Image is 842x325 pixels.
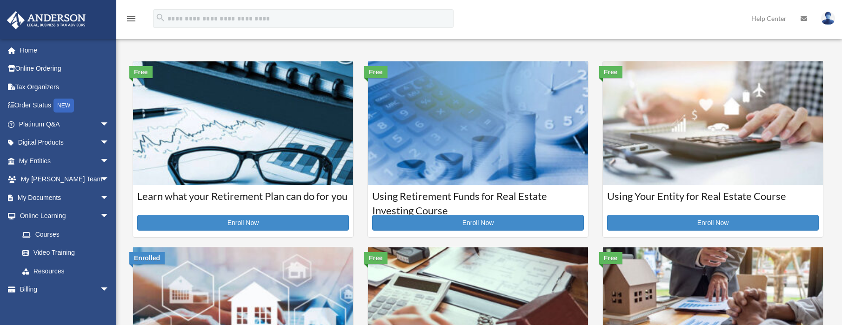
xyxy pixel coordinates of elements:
div: Free [599,66,622,78]
h3: Using Your Entity for Real Estate Course [607,189,819,212]
a: Online Learningarrow_drop_down [7,207,123,226]
a: Online Ordering [7,60,123,78]
a: Enroll Now [607,215,819,231]
div: Free [599,252,622,264]
a: My Documentsarrow_drop_down [7,188,123,207]
a: My [PERSON_NAME] Teamarrow_drop_down [7,170,123,189]
span: arrow_drop_down [100,170,119,189]
a: Courses [13,225,119,244]
i: menu [126,13,137,24]
h3: Using Retirement Funds for Real Estate Investing Course [372,189,584,212]
div: Free [129,66,153,78]
a: Resources [13,262,123,280]
a: Platinum Q&Aarrow_drop_down [7,115,123,133]
a: Digital Productsarrow_drop_down [7,133,123,152]
a: My Entitiesarrow_drop_down [7,152,123,170]
a: Video Training [13,244,123,262]
a: Order StatusNEW [7,96,123,115]
span: arrow_drop_down [100,188,119,207]
span: arrow_drop_down [100,115,119,134]
a: Tax Organizers [7,78,123,96]
h3: Learn what your Retirement Plan can do for you [137,189,349,212]
a: Home [7,41,123,60]
img: Anderson Advisors Platinum Portal [4,11,88,29]
div: NEW [53,99,74,113]
div: Enrolled [129,252,165,264]
a: Billingarrow_drop_down [7,280,123,299]
a: Enroll Now [137,215,349,231]
div: Free [364,252,388,264]
span: arrow_drop_down [100,133,119,153]
i: search [155,13,166,23]
img: User Pic [821,12,835,25]
span: arrow_drop_down [100,207,119,226]
span: arrow_drop_down [100,280,119,299]
div: Free [364,66,388,78]
a: Enroll Now [372,215,584,231]
span: arrow_drop_down [100,152,119,171]
a: menu [126,16,137,24]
